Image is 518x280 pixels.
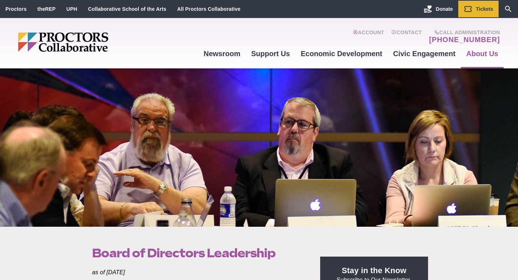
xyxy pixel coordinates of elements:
a: Donate [418,1,458,17]
img: Proctors logo [18,32,164,52]
a: Civic Engagement [388,44,461,63]
span: Donate [436,6,453,12]
strong: Stay in the Know [342,266,406,275]
a: Search [499,1,518,17]
span: Tickets [476,6,493,12]
a: Collaborative School of the Arts [88,6,167,12]
a: Tickets [458,1,499,17]
span: Call Administration [427,30,500,35]
a: Contact [391,30,422,44]
em: as of [DATE] [92,269,125,275]
a: Newsroom [198,44,246,63]
a: [PHONE_NUMBER] [429,35,500,44]
a: Economic Development [295,44,388,63]
a: About Us [461,44,504,63]
a: theREP [37,6,56,12]
a: Support Us [246,44,295,63]
a: All Proctors Collaborative [177,6,240,12]
a: Account [353,30,384,44]
h1: Board of Directors Leadership [92,246,304,260]
a: Proctors [5,6,27,12]
a: UPH [67,6,77,12]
